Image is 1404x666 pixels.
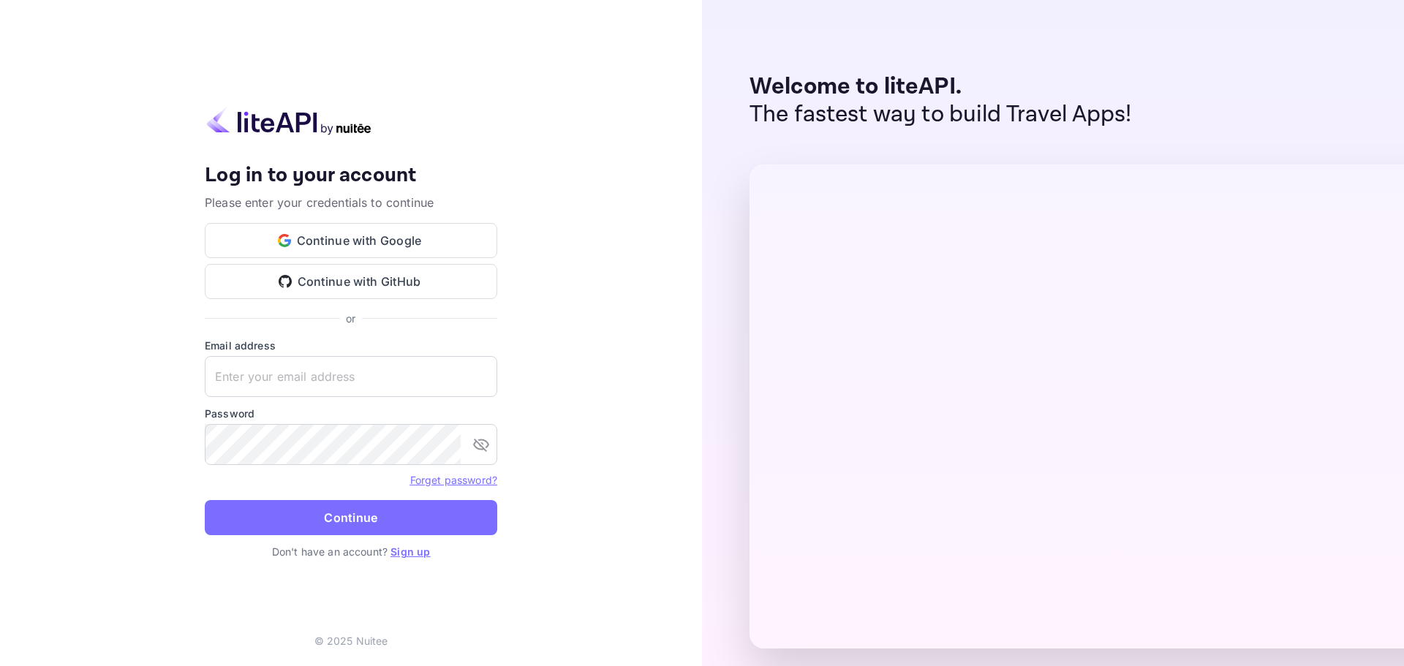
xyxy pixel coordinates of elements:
a: Sign up [390,545,430,558]
p: Welcome to liteAPI. [750,73,1132,101]
img: liteapi [205,107,373,135]
p: © 2025 Nuitee [314,633,388,648]
button: Continue with GitHub [205,264,497,299]
p: Don't have an account? [205,544,497,559]
button: toggle password visibility [467,430,496,459]
p: or [346,311,355,326]
p: The fastest way to build Travel Apps! [750,101,1132,129]
label: Email address [205,338,497,353]
p: Please enter your credentials to continue [205,194,497,211]
a: Forget password? [410,474,497,486]
button: Continue [205,500,497,535]
button: Continue with Google [205,223,497,258]
a: Forget password? [410,472,497,487]
label: Password [205,406,497,421]
input: Enter your email address [205,356,497,397]
h4: Log in to your account [205,163,497,189]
